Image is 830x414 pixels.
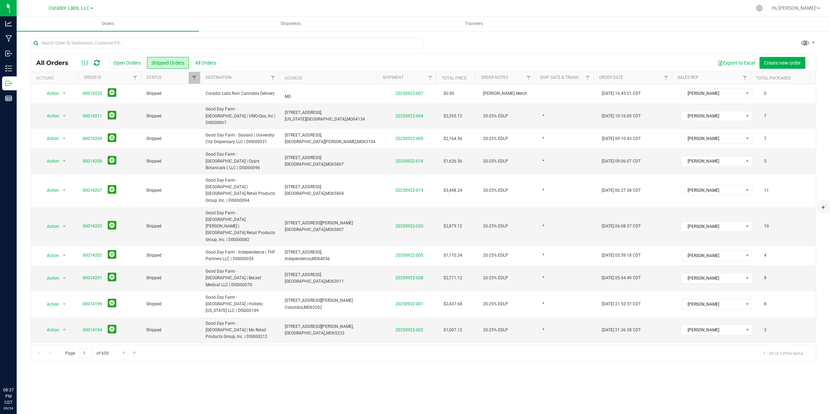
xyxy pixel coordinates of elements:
span: 8 [761,273,770,283]
span: $0.00 [443,90,454,97]
span: [STREET_ADDRESS], [285,133,322,138]
span: [DATE] 21:52:37 CDT [602,301,641,307]
span: [STREET_ADDRESS] [285,272,321,277]
span: $1,170.24 [443,252,462,259]
a: 20250922-001 [396,301,423,306]
a: 00014211 [83,113,102,119]
span: 5 [761,156,770,166]
span: 20-25% EDLP [483,223,508,230]
div: Actions [36,76,75,81]
span: 20-25% EDLP [483,301,508,307]
span: select [60,89,68,98]
inline-svg: Manufacturing [5,35,12,42]
span: Action [41,273,59,283]
span: $1,007.12 [443,327,462,333]
span: Hi, [PERSON_NAME]! [772,5,817,11]
span: Action [41,156,59,166]
a: Total Packages [756,76,791,81]
a: Filter [267,72,279,84]
span: [DATE] 16:45:21 CDT [602,90,641,97]
span: select [60,273,68,283]
span: 11 [761,185,772,196]
a: 20250922-018 [396,159,423,164]
span: 20-25% EDLP [483,135,508,142]
span: [US_STATE][GEOGRAPHIC_DATA], [285,117,347,122]
span: [DATE] 09:06:07 CDT [602,158,641,165]
span: Shipped [146,223,197,230]
a: 20250922-005 [396,253,423,258]
a: 00014233 [83,90,102,97]
span: [DATE] 05:54:49 CDT [602,275,641,281]
span: [PERSON_NAME] [681,134,743,143]
span: 20-25% EDLP [483,252,508,259]
span: Good Day Farm - [GEOGRAPHIC_DATA] | VMO-Ops, Inc | DIS000067 [206,106,276,126]
a: Shipment [383,75,404,80]
span: $1,626.56 [443,158,462,165]
span: [PERSON_NAME] [681,325,743,335]
span: 63011 [332,279,344,284]
span: Shipped [146,158,197,165]
iframe: Resource center unread badge [20,357,29,366]
span: $2,355.12 [443,113,462,119]
span: 20-25% EDLP [483,158,508,165]
span: 65807 [332,162,344,167]
span: select [60,185,68,195]
span: [STREET_ADDRESS], [285,250,322,255]
span: Good Day Farm - [GEOGRAPHIC_DATA] | Holistic [US_STATE] LLC | DIS000189 [206,294,276,314]
span: [PERSON_NAME] Merch [483,90,527,97]
button: Shipped Orders [147,57,189,69]
span: [PERSON_NAME] [681,156,743,166]
a: Status [147,75,161,80]
input: Search Order ID, Destination, Customer PO... [31,38,423,48]
span: 20-25% EDLP [483,187,508,194]
span: [GEOGRAPHIC_DATA], [285,162,325,167]
span: Create new order [764,60,801,66]
a: Filter [130,72,141,84]
a: 00014207 [83,187,102,194]
span: [STREET_ADDRESS] [285,184,321,189]
span: Transfers [456,21,492,27]
a: 00014209 [83,135,102,142]
inline-svg: Reports [5,95,12,102]
a: Shipments [200,17,382,31]
span: [STREET_ADDRESS] [285,155,321,160]
span: MO [312,256,318,261]
a: 20250922-020 [396,224,423,229]
span: Good Day Farm - Independence | THF Partners LLC | DIS000054 [206,249,276,262]
span: [DATE] 05:59:18 CDT [602,252,641,259]
span: MO [357,139,363,144]
span: Action [41,185,59,195]
a: 00014199 [83,301,102,307]
span: Action [41,222,59,231]
span: 20-25% EDLP [483,275,508,281]
span: select [60,134,68,143]
a: 20250922-004 [396,114,423,118]
a: 00014194 [83,327,102,333]
span: select [60,111,68,121]
a: 20250922-009 [396,136,423,141]
a: Go to the next page [119,348,129,357]
span: Columbia, [285,305,304,310]
span: Page of 650 [59,348,114,359]
a: Transfers [383,17,565,31]
a: 00014202 [83,252,102,259]
span: MO [325,191,332,196]
a: 20250923-007 [396,91,423,96]
span: Shipped [146,301,197,307]
a: Order Notes [481,75,508,80]
span: 64056 [318,256,330,261]
a: Filter [523,72,534,84]
a: 20250922-008 [396,275,423,280]
span: MO [325,279,332,284]
span: [DATE] 21:36:38 CDT [602,327,641,333]
span: 0 [761,89,770,99]
a: 20250922-002 [396,328,423,332]
span: $2,164.56 [443,135,462,142]
span: [GEOGRAPHIC_DATA][PERSON_NAME], [285,139,357,144]
span: [PERSON_NAME] [681,299,743,309]
span: [DATE] 10:16:09 CDT [602,113,641,119]
a: Filter [424,72,436,84]
span: 63104 [363,139,375,144]
a: 00014205 [83,223,102,230]
div: Manage settings [755,5,764,11]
